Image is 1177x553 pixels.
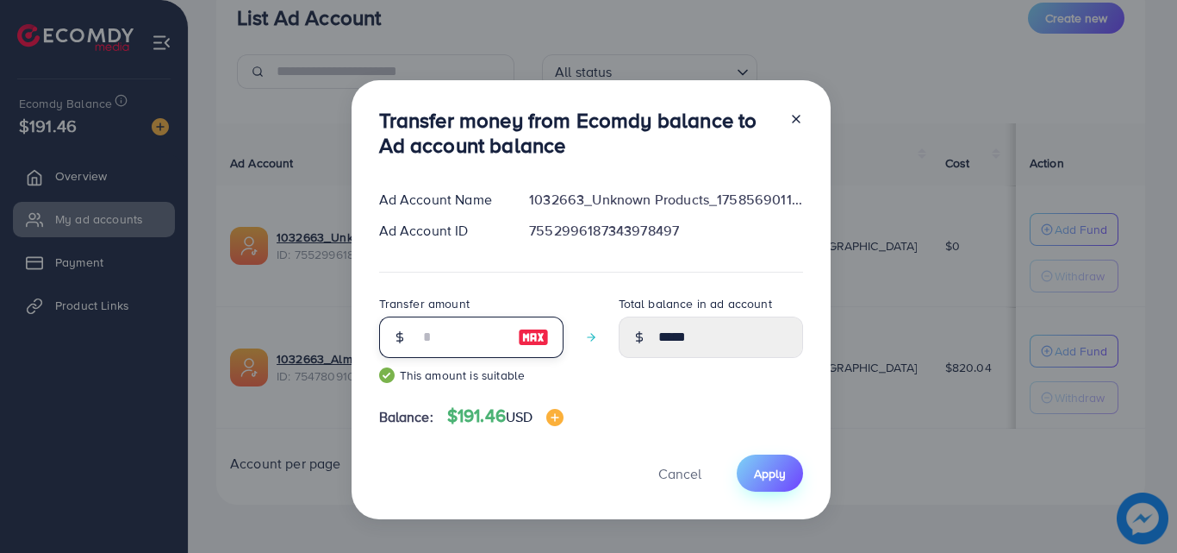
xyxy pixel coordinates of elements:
[379,367,564,384] small: This amount is suitable
[754,465,786,482] span: Apply
[515,190,816,210] div: 1032663_Unknown Products_1758569011676
[365,190,516,210] div: Ad Account Name
[379,368,395,383] img: guide
[546,409,564,426] img: image
[637,455,723,492] button: Cancel
[447,405,564,427] h4: $191.46
[518,327,549,348] img: image
[506,407,532,426] span: USD
[379,407,433,427] span: Balance:
[658,464,701,483] span: Cancel
[515,221,816,241] div: 7552996187343978497
[737,455,803,492] button: Apply
[379,108,775,158] h3: Transfer money from Ecomdy balance to Ad account balance
[365,221,516,241] div: Ad Account ID
[379,295,470,312] label: Transfer amount
[619,295,772,312] label: Total balance in ad account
